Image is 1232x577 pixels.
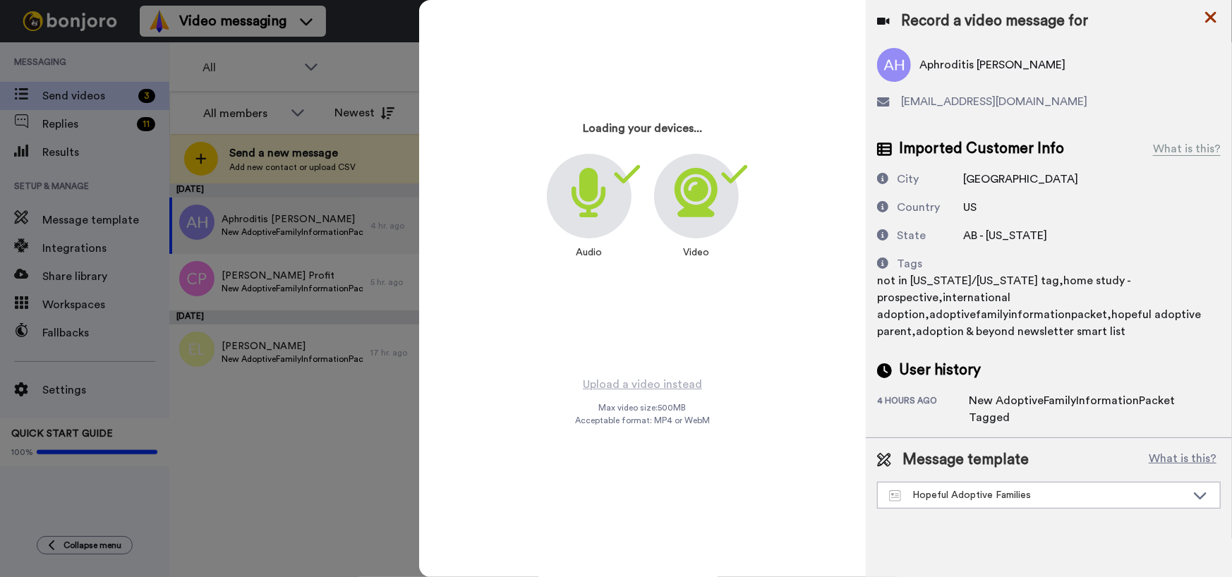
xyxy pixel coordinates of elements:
span: Message template [902,449,1029,470]
div: 4 hours ago [877,395,969,426]
span: US [963,202,977,213]
span: AB - [US_STATE] [963,230,1047,241]
div: Hopeful Adoptive Families [889,488,1186,502]
div: What is this? [1153,140,1221,157]
span: not in [US_STATE]/[US_STATE] tag,home study - prospective,international adoption,adoptivefamilyin... [877,275,1201,337]
button: What is this? [1145,449,1221,470]
h3: Loading your devices... [583,123,702,135]
span: User history [899,360,981,381]
div: Video [676,238,716,267]
span: Max video size: 500 MB [599,402,687,413]
img: Message-temps.svg [889,490,901,502]
div: Country [897,199,940,216]
div: City [897,171,919,188]
div: Tags [897,255,922,272]
div: New AdoptiveFamilyInformationPacket Tagged [969,392,1195,426]
button: Upload a video instead [579,375,706,394]
span: Imported Customer Info [899,138,1064,159]
span: [GEOGRAPHIC_DATA] [963,174,1078,185]
div: Audio [569,238,609,267]
span: [EMAIL_ADDRESS][DOMAIN_NAME] [901,93,1087,110]
div: State [897,227,926,244]
span: Acceptable format: MP4 or WebM [575,415,710,426]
